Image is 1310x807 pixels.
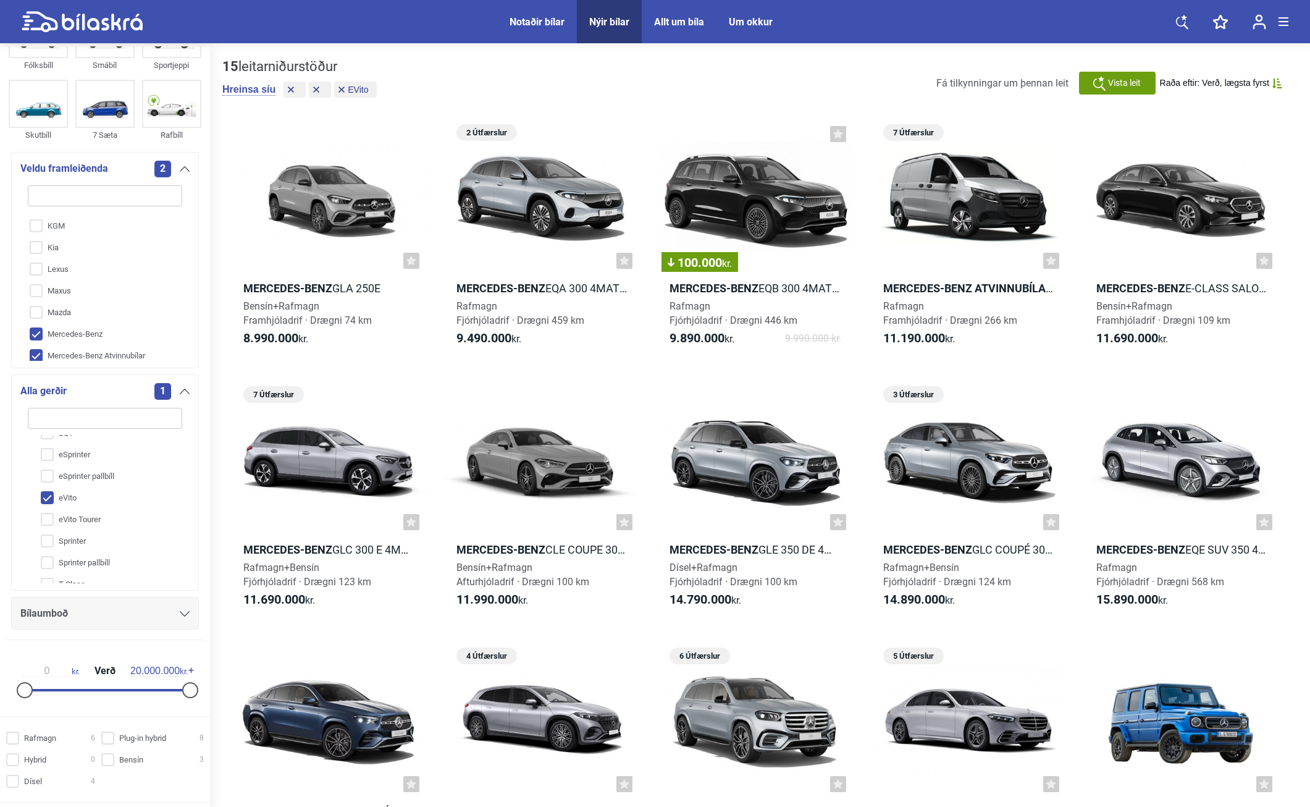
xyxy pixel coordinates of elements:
[889,648,938,664] span: 5 Útfærslur
[589,16,629,28] a: Nýir bílar
[670,331,724,345] b: 9.890.000
[9,128,68,142] div: Skutbíll
[154,383,171,400] span: 1
[785,331,841,346] span: 9.990.000 kr.
[445,120,639,357] a: 2 ÚtfærslurMercedes-BenzEQA 300 4MATICRafmagnFjórhjóladrif · Drægni 459 km9.490.000kr.
[91,666,119,676] span: Verð
[463,648,511,664] span: 4 Útfærslur
[1096,593,1168,607] span: kr.
[334,82,377,98] button: eVito
[348,85,368,94] span: eVito
[24,732,56,745] span: Rafmagn
[658,120,852,357] a: 100.000kr.Mercedes-BenzEQB 300 4MATICRafmagnFjórhjóladrif · Drægni 446 km9.890.000kr.9.990.000 kr.
[668,256,732,269] span: 100.000
[456,592,518,607] b: 11.990.000
[1085,120,1279,357] a: Mercedes-BenzE-Class Saloon E 300 eBensín+RafmagnFramhjóladrif · Drægni 109 km11.690.000kr.
[154,161,171,177] span: 2
[142,128,201,142] div: Rafbíll
[1108,77,1141,90] span: Vista leit
[936,77,1069,89] span: Fá tilkynningar um þennan leit
[456,331,511,345] b: 9.490.000
[670,562,797,588] span: Dísel+Rafmagn Fjórhjóladrif · Drægni 100 km
[456,282,545,295] b: Mercedes-Benz
[654,16,704,28] a: Allt um bíla
[670,300,797,326] span: Rafmagn Fjórhjóladrif · Drægni 446 km
[243,331,298,345] b: 8.990.000
[510,16,565,28] a: Notaðir bílar
[670,592,731,607] b: 14.790.000
[883,300,1017,326] span: Rafmagn Framhjóladrif · Drægni 266 km
[91,732,95,745] span: 6
[243,592,305,607] b: 11.690.000
[889,386,938,403] span: 3 Útfærslur
[445,281,639,295] h2: EQA 300 4MATIC
[658,382,852,619] a: Mercedes-BenzGLE 350 de 4MATICDísel+RafmagnFjórhjóladrif · Drægni 100 km14.790.000kr.
[1096,543,1185,556] b: Mercedes-Benz
[872,543,1065,557] h2: GLC Coupé 300 e 4MATIC
[729,16,773,28] a: Um okkur
[22,665,80,677] span: kr.
[872,281,1065,295] h2: eVito 112 60 kWh millilangur
[243,331,308,346] span: kr.
[883,562,1011,588] span: Rafmagn+Bensín Fjórhjóladrif · Drægni 124 km
[20,382,67,400] span: Alla gerðir
[250,386,298,403] span: 7 Útfærslur
[232,281,426,295] h2: GLA 250e
[119,732,166,745] span: Plug-in hybrid
[670,331,734,346] span: kr.
[463,124,511,141] span: 2 Útfærslur
[1096,592,1158,607] b: 15.890.000
[1096,331,1168,346] span: kr.
[199,753,204,766] span: 3
[243,543,332,556] b: Mercedes-Benz
[1160,78,1282,88] button: Raða eftir: Verð, lægsta fyrst
[883,592,945,607] b: 14.890.000
[1096,331,1158,345] b: 11.690.000
[456,300,584,326] span: Rafmagn Fjórhjóladrif · Drægni 459 km
[222,59,380,75] div: leitarniðurstöður
[91,753,95,766] span: 0
[20,605,68,622] span: Bílaumboð
[199,732,204,745] span: 8
[883,543,972,556] b: Mercedes-Benz
[670,282,758,295] b: Mercedes-Benz
[1096,300,1230,326] span: Bensín+Rafmagn Framhjóladrif · Drægni 109 km
[243,562,371,588] span: Rafmagn+Bensín Fjórhjóladrif · Drægni 123 km
[658,543,852,557] h2: GLE 350 de 4MATIC
[222,59,238,74] b: 15
[1096,562,1224,588] span: Rafmagn Fjórhjóladrif · Drægni 568 km
[445,543,639,557] h2: CLE Coupe 300e m. EQ tækni
[1085,281,1279,295] h2: E-Class Saloon E 300 e
[1160,78,1269,88] span: Raða eftir: Verð, lægsta fyrst
[883,282,1053,295] b: Mercedes-Benz Atvinnubílar
[91,775,95,788] span: 4
[24,775,42,788] span: Dísel
[1096,282,1185,295] b: Mercedes-Benz
[243,593,315,607] span: kr.
[232,543,426,557] h2: GLC 300 e 4MATIC
[883,593,955,607] span: kr.
[658,281,852,295] h2: EQB 300 4MATIC
[75,58,135,72] div: Smábíl
[232,120,426,357] a: Mercedes-BenzGLA 250eBensín+RafmagnFramhjóladrif · Drægni 74 km8.990.000kr.
[142,58,201,72] div: Sportjeppi
[1085,382,1279,619] a: Mercedes-BenzEQE SUV 350 4MATICRafmagnFjórhjóladrif · Drægni 568 km15.890.000kr.
[670,543,758,556] b: Mercedes-Benz
[722,258,732,269] span: kr.
[119,753,143,766] span: Bensín
[676,648,724,664] span: 6 Útfærslur
[889,124,938,141] span: 7 Útfærslur
[445,382,639,619] a: Mercedes-BenzCLE Coupe 300e m. EQ tækniBensín+RafmagnAfturhjóladrif · Drægni 100 km11.990.000kr.
[456,331,521,346] span: kr.
[456,593,528,607] span: kr.
[243,282,332,295] b: Mercedes-Benz
[456,543,545,556] b: Mercedes-Benz
[670,593,741,607] span: kr.
[456,562,589,588] span: Bensín+Rafmagn Afturhjóladrif · Drægni 100 km
[1253,14,1266,30] img: user-login.svg
[883,331,955,346] span: kr.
